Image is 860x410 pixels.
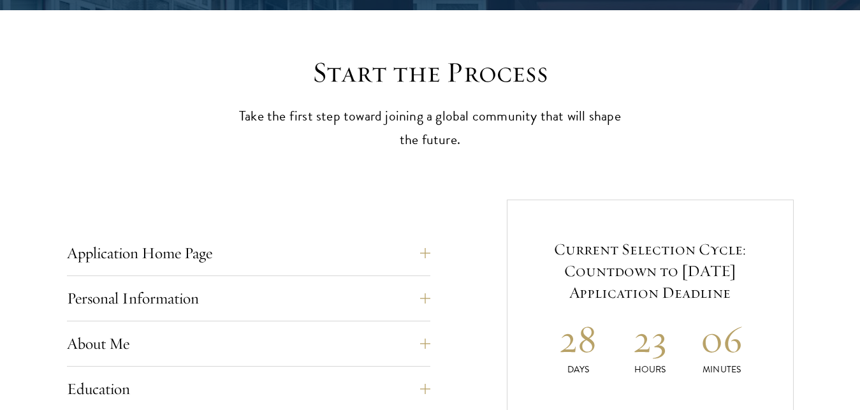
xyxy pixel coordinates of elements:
p: Minutes [686,363,758,376]
button: About Me [67,328,430,359]
h2: 06 [686,315,758,363]
h2: 23 [614,315,686,363]
h5: Current Selection Cycle: Countdown to [DATE] Application Deadline [543,238,758,304]
p: Days [543,363,615,376]
h2: Start the Process [233,55,628,91]
p: Hours [614,363,686,376]
button: Education [67,374,430,404]
h2: 28 [543,315,615,363]
button: Application Home Page [67,238,430,268]
p: Take the first step toward joining a global community that will shape the future. [233,105,628,152]
button: Personal Information [67,283,430,314]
